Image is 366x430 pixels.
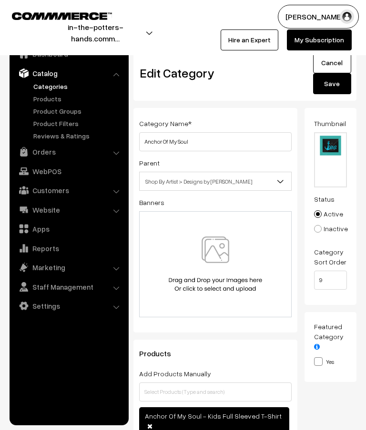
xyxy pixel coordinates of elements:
[12,278,125,295] a: Staff Management
[340,10,354,24] img: user
[12,220,125,237] a: Apps
[145,412,282,420] span: Anchor Of My Soul - Kids Full Sleeved T-Shirt
[314,271,347,290] input: Enter Number
[314,224,348,234] label: Inactive
[139,158,160,168] label: Parent
[12,12,112,20] img: COMMMERCE
[314,356,334,366] label: Yes
[15,21,176,45] button: in-the-potters-hands.comm…
[139,382,292,401] input: Select Products (Type and search)
[12,163,125,180] a: WebPOS
[314,247,347,267] label: Category Sort Order
[313,73,351,94] button: Save
[31,94,125,104] a: Products
[139,197,164,207] label: Banners
[31,131,125,141] a: Reviews & Ratings
[12,240,125,257] a: Reports
[139,349,183,358] span: Products
[313,52,351,73] a: Cancel
[12,10,95,21] a: COMMMERCE
[314,322,347,352] label: Featured Category
[140,173,291,190] span: Shop By Artist > Designs by Emily Alexander
[314,209,343,219] label: Active
[12,297,125,314] a: Settings
[314,194,335,204] label: Status
[12,259,125,276] a: Marketing
[221,29,278,50] a: Hire an Expert
[31,81,125,91] a: Categories
[12,201,125,218] a: Website
[139,172,292,191] span: Shop By Artist > Designs by Emily Alexander
[278,5,359,29] button: [PERSON_NAME]…
[31,106,125,116] a: Product Groups
[139,118,192,128] label: Category Name
[287,29,352,50] a: My Subscription
[139,369,211,379] label: Add Products Manually
[139,132,292,151] input: Category Name
[12,143,125,160] a: Orders
[12,182,125,199] a: Customers
[314,118,346,128] label: Thumbnail
[12,65,125,82] a: Catalog
[140,66,294,80] h2: Edit Category
[31,118,125,128] a: Product Filters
